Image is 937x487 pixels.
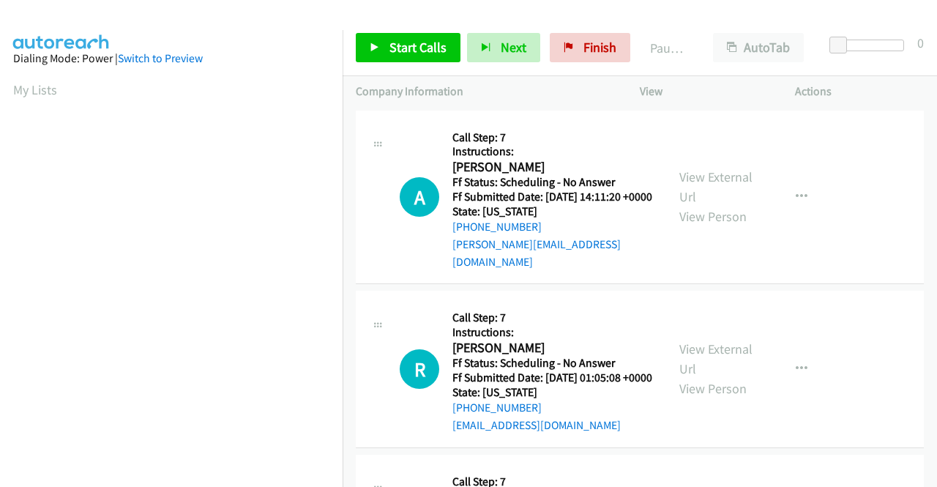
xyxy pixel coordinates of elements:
[452,311,652,325] h5: Call Step: 7
[452,220,542,234] a: [PHONE_NUMBER]
[452,325,652,340] h5: Instructions:
[583,39,616,56] span: Finish
[452,340,648,357] h2: [PERSON_NAME]
[400,177,439,217] div: The call is yet to be attempted
[452,190,653,204] h5: Ff Submitted Date: [DATE] 14:11:20 +0000
[452,385,652,400] h5: State: [US_STATE]
[917,33,924,53] div: 0
[389,39,447,56] span: Start Calls
[550,33,630,62] a: Finish
[452,159,648,176] h2: [PERSON_NAME]
[467,33,540,62] button: Next
[837,40,904,51] div: Delay between calls (in seconds)
[679,380,747,397] a: View Person
[679,208,747,225] a: View Person
[452,401,542,414] a: [PHONE_NUMBER]
[650,38,687,58] p: Paused
[356,33,460,62] a: Start Calls
[452,237,621,269] a: [PERSON_NAME][EMAIL_ADDRESS][DOMAIN_NAME]
[356,83,613,100] p: Company Information
[452,418,621,432] a: [EMAIL_ADDRESS][DOMAIN_NAME]
[452,204,653,219] h5: State: [US_STATE]
[452,130,653,145] h5: Call Step: 7
[713,33,804,62] button: AutoTab
[452,371,652,385] h5: Ff Submitted Date: [DATE] 01:05:08 +0000
[118,51,203,65] a: Switch to Preview
[13,50,329,67] div: Dialing Mode: Power |
[400,349,439,389] div: The call is yet to be attempted
[452,356,652,371] h5: Ff Status: Scheduling - No Answer
[400,349,439,389] h1: R
[795,83,924,100] p: Actions
[452,144,653,159] h5: Instructions:
[679,168,753,205] a: View External Url
[452,175,653,190] h5: Ff Status: Scheduling - No Answer
[640,83,769,100] p: View
[13,81,57,98] a: My Lists
[679,341,753,377] a: View External Url
[400,177,439,217] h1: A
[501,39,526,56] span: Next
